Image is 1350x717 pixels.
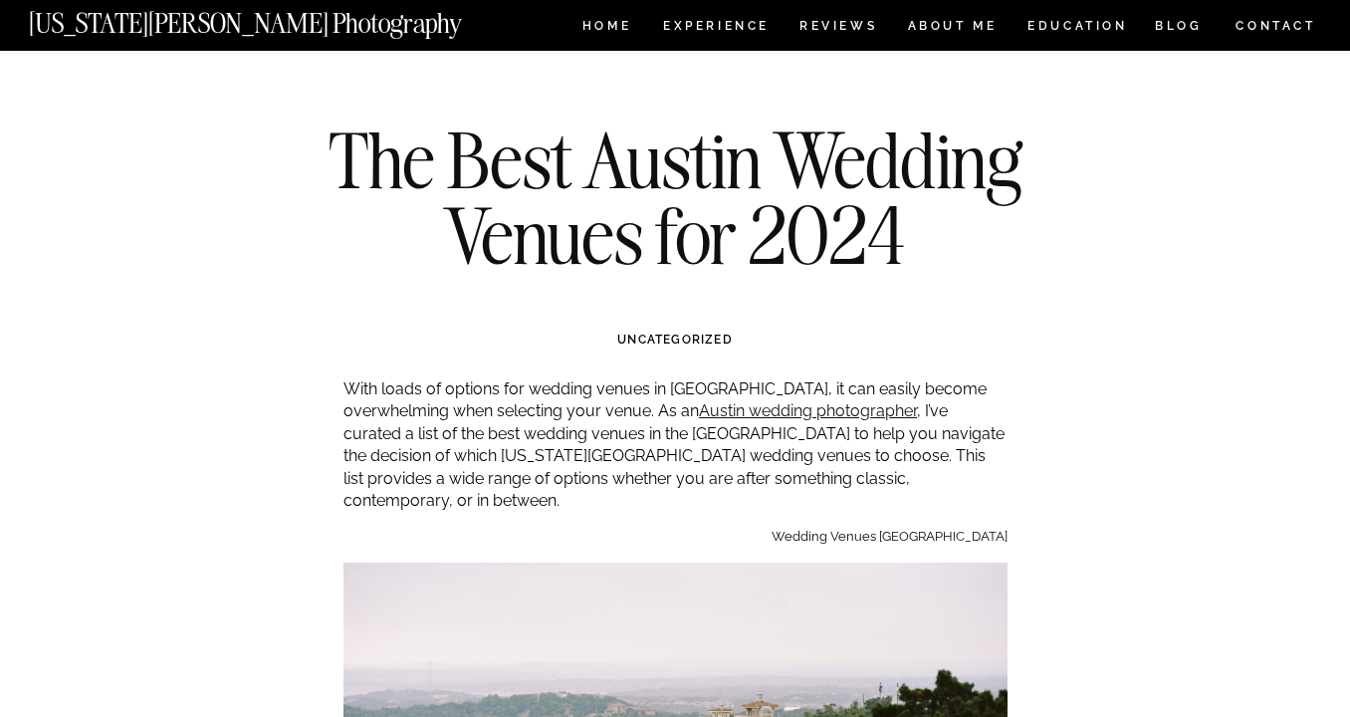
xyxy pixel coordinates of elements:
a: REVIEWS [799,20,874,37]
p: Wedding Venues [GEOGRAPHIC_DATA] [343,528,1008,546]
a: HOME [578,20,635,37]
a: EDUCATION [1025,20,1130,37]
h1: The Best Austin Wedding Venues for 2024 [314,122,1036,273]
a: CONTACT [1235,15,1317,37]
a: ABOUT ME [907,20,998,37]
a: Austin wedding photographer [699,401,917,420]
a: Experience [663,20,768,37]
a: [US_STATE][PERSON_NAME] Photography [29,10,529,27]
p: With loads of options for wedding venues in [GEOGRAPHIC_DATA], it can easily become overwhelming ... [343,378,1008,512]
a: Uncategorized [617,333,733,347]
a: BLOG [1155,20,1203,37]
